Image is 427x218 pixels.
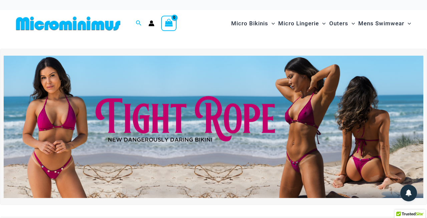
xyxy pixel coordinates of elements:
[329,15,348,32] span: Outers
[357,13,413,34] a: Mens SwimwearMenu ToggleMenu Toggle
[404,15,411,32] span: Menu Toggle
[268,15,275,32] span: Menu Toggle
[229,12,414,35] nav: Site Navigation
[348,15,355,32] span: Menu Toggle
[136,19,142,28] a: Search icon link
[278,15,319,32] span: Micro Lingerie
[230,13,277,34] a: Micro BikinisMenu ToggleMenu Toggle
[328,13,357,34] a: OutersMenu ToggleMenu Toggle
[358,15,404,32] span: Mens Swimwear
[231,15,268,32] span: Micro Bikinis
[13,16,123,31] img: MM SHOP LOGO FLAT
[148,20,154,26] a: Account icon link
[161,16,176,31] a: View Shopping Cart, empty
[4,56,423,198] img: Tight Rope Pink Bikini
[277,13,327,34] a: Micro LingerieMenu ToggleMenu Toggle
[319,15,326,32] span: Menu Toggle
